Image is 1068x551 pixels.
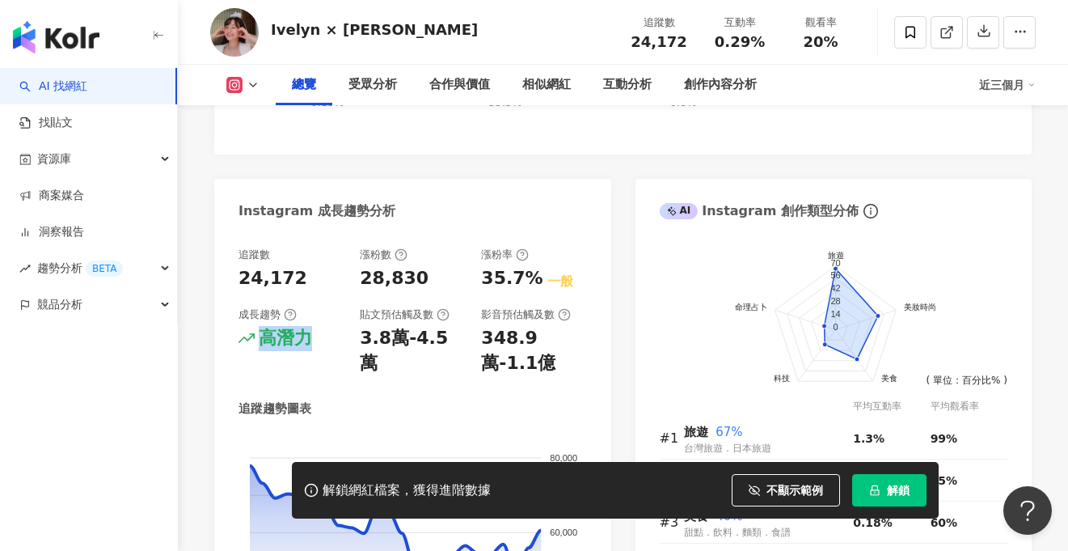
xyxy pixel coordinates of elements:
[481,326,586,376] div: 348.9萬-1.1億
[931,516,958,529] span: 60%
[37,250,123,286] span: 趨勢分析
[19,188,84,204] a: 商案媒合
[660,203,699,219] div: AI
[239,307,297,322] div: 成長趨勢
[803,34,838,50] span: 20%
[628,15,690,31] div: 追蹤數
[271,19,478,40] div: Ivelyn × [PERSON_NAME]
[210,8,259,57] img: KOL Avatar
[790,15,851,31] div: 觀看率
[853,432,884,445] span: 1.3%
[19,78,87,95] a: searchAI 找網紅
[709,15,770,31] div: 互動率
[37,141,71,177] span: 資源庫
[19,115,73,131] a: 找貼文
[880,374,897,383] text: 美食
[853,516,893,529] span: 0.18%
[684,425,708,439] span: 旅遊
[550,452,577,462] tspan: 80,000
[481,248,529,262] div: 漲粉率
[239,202,395,220] div: Instagram 成長趨勢分析
[869,485,880,496] span: lock
[684,443,771,454] span: 台灣旅遊．日本旅遊
[830,283,840,293] text: 42
[239,266,307,291] div: 24,172
[660,512,684,532] div: #3
[360,307,450,322] div: 貼文預估觸及數
[904,303,936,312] text: 美妝時尚
[19,224,84,240] a: 洞察報告
[830,296,840,306] text: 28
[827,251,843,260] text: 旅遊
[13,21,99,53] img: logo
[830,270,840,280] text: 56
[488,96,521,108] span: 35.5%
[684,509,708,523] span: 美食
[292,75,316,95] div: 總覽
[660,428,684,448] div: #1
[239,248,270,262] div: 追蹤數
[360,266,428,291] div: 28,830
[481,307,571,322] div: 影音預估觸及數
[716,425,742,439] span: 67%
[481,266,542,291] div: 35.7%
[522,75,571,95] div: 相似網紅
[259,326,312,351] div: 高潛力
[931,399,1007,414] div: 平均觀看率
[429,75,490,95] div: 合作與價值
[86,261,123,277] div: BETA
[734,303,766,312] text: 命理占卜
[19,263,31,274] span: rise
[774,374,790,383] text: 科技
[830,309,840,319] text: 14
[684,75,757,95] div: 創作內容分析
[732,474,840,506] button: 不顯示範例
[360,248,407,262] div: 漲粉數
[239,401,311,417] div: 追蹤趨勢圖表
[684,527,791,538] span: 甜點．飲料．麵類．食譜
[716,509,742,523] span: 40%
[887,484,910,497] span: 解鎖
[861,201,880,221] span: info-circle
[931,432,958,445] span: 99%
[550,528,577,537] tspan: 60,000
[323,482,491,499] div: 解鎖網紅檔案，獲得進階數據
[833,321,838,331] text: 0
[852,474,927,506] button: 解鎖
[660,202,859,220] div: Instagram 創作類型分佈
[348,75,397,95] div: 受眾分析
[631,33,686,50] span: 24,172
[547,273,573,290] div: 一般
[979,72,1036,98] div: 近三個月
[853,399,930,414] div: 平均互動率
[830,258,840,268] text: 70
[766,484,823,497] span: 不顯示範例
[669,96,696,108] span: 0.8%
[310,96,344,108] span: 0.19%
[360,326,465,376] div: 3.8萬-4.5萬
[603,75,652,95] div: 互動分析
[715,34,765,50] span: 0.29%
[37,286,82,323] span: 競品分析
